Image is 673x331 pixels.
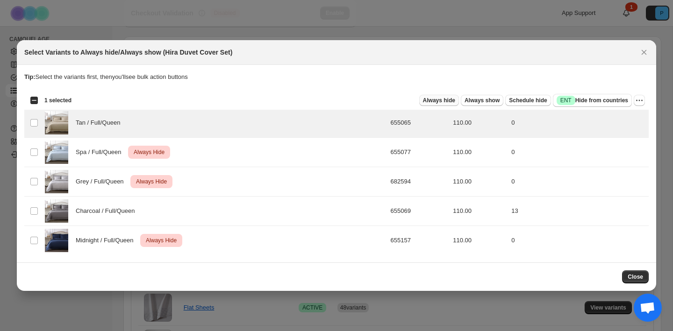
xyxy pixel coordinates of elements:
[508,138,649,167] td: 0
[419,95,459,106] button: Always hide
[45,199,68,223] img: Hira-Duvet-Charcoal.jpg
[24,73,36,80] strong: Tip:
[44,97,72,104] span: 1 selected
[450,167,508,197] td: 110.00
[45,170,68,193] img: Hira-Duvet-Grey.jpg
[387,167,450,197] td: 682594
[508,226,649,255] td: 0
[387,138,450,167] td: 655077
[76,118,125,127] span: Tan / Full/Queen
[134,176,169,187] span: Always Hide
[45,111,68,134] img: Hira-Duvet-Tan.jpg
[509,97,547,104] span: Schedule hide
[387,226,450,255] td: 655157
[508,197,649,226] td: 13
[45,141,68,164] img: Hira-Duvet-Spa.jpg
[560,97,572,104] span: ENT
[634,95,645,106] button: More actions
[553,94,632,107] button: SuccessENTHide from countries
[76,177,129,186] span: Grey / Full/Queen
[465,97,500,104] span: Always show
[450,138,508,167] td: 110.00
[628,273,643,281] span: Close
[450,226,508,255] td: 110.00
[450,108,508,138] td: 110.00
[45,229,68,252] img: Hira-Duvet-Midnight.jpg
[634,294,662,322] div: Open chat
[144,235,179,246] span: Always Hide
[461,95,503,106] button: Always show
[76,206,140,216] span: Charcoal / Full/Queen
[508,167,649,197] td: 0
[387,197,450,226] td: 655069
[132,147,166,158] span: Always Hide
[423,97,455,104] span: Always hide
[387,108,450,138] td: 655065
[24,48,232,57] h2: Select Variants to Always hide/Always show (Hira Duvet Cover Set)
[450,197,508,226] td: 110.00
[508,108,649,138] td: 0
[622,270,649,283] button: Close
[24,72,649,82] p: Select the variants first, then you'll see bulk action buttons
[76,236,138,245] span: Midnight / Full/Queen
[637,46,651,59] button: Close
[505,95,551,106] button: Schedule hide
[76,148,126,157] span: Spa / Full/Queen
[557,96,628,105] span: Hide from countries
